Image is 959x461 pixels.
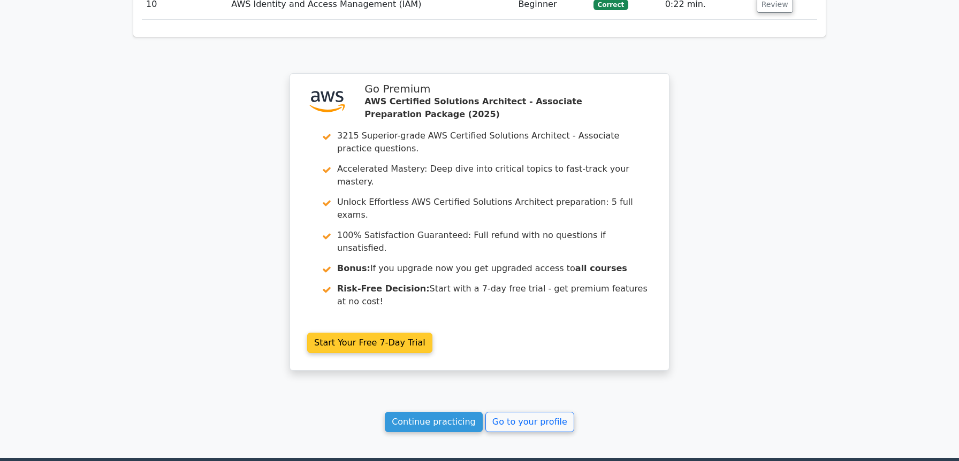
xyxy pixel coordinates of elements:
a: Start Your Free 7-Day Trial [307,333,432,353]
a: Continue practicing [385,412,483,432]
a: Go to your profile [485,412,574,432]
